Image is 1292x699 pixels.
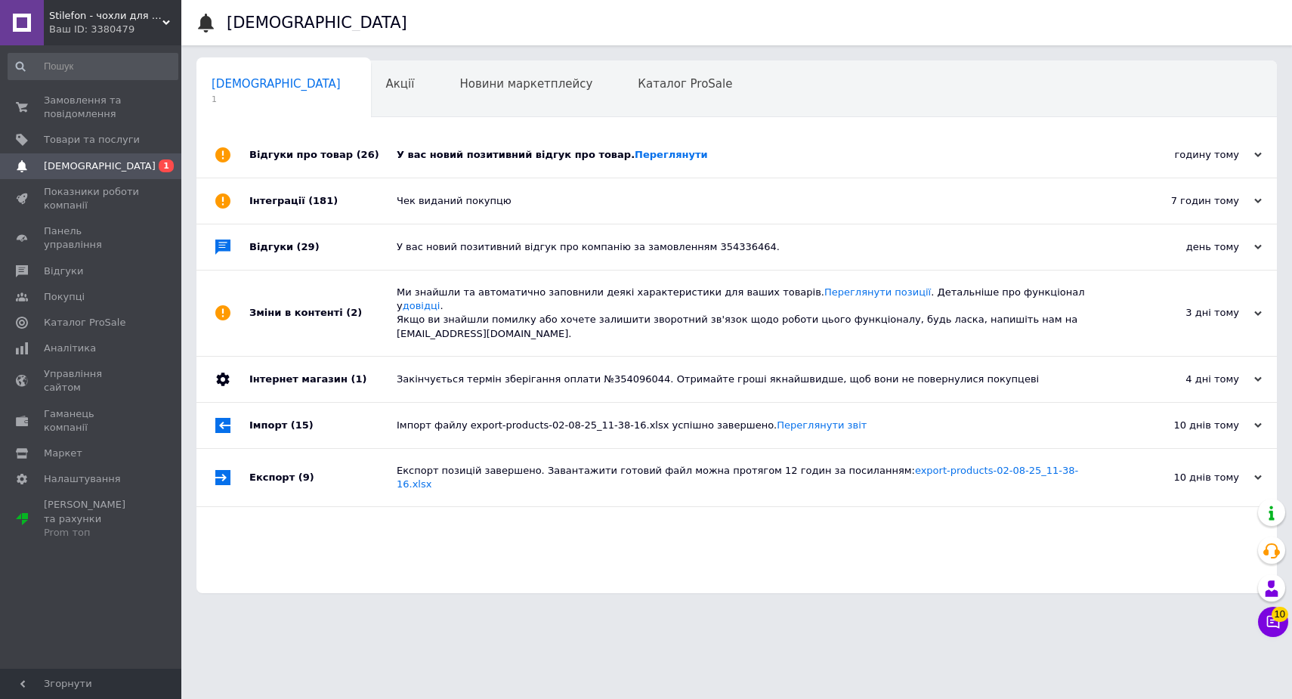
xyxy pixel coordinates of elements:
span: Товари та послуги [44,133,140,147]
span: (15) [291,419,314,431]
span: (1) [351,373,366,385]
span: 1 [212,94,341,105]
span: (26) [357,149,379,160]
div: день тому [1111,240,1262,254]
input: Пошук [8,53,178,80]
div: У вас новий позитивний відгук про товар. [397,148,1111,162]
span: Каталог ProSale [638,77,732,91]
div: Імпорт файлу export-products-02-08-25_11-38-16.xlsx успішно завершено. [397,419,1111,432]
span: Новини маркетплейсу [459,77,592,91]
span: Покупці [44,290,85,304]
div: Відгуки [249,224,397,270]
div: 10 днів тому [1111,419,1262,432]
div: Prom топ [44,526,140,540]
a: Переглянути позиції [824,286,931,298]
div: 4 дні тому [1111,373,1262,386]
button: Чат з покупцем10 [1258,607,1288,637]
span: [DEMOGRAPHIC_DATA] [44,159,156,173]
span: [DEMOGRAPHIC_DATA] [212,77,341,91]
span: (9) [298,472,314,483]
div: Ваш ID: 3380479 [49,23,181,36]
span: 1 [159,159,174,172]
span: Налаштування [44,472,121,486]
span: Маркет [44,447,82,460]
div: 3 дні тому [1111,306,1262,320]
a: Переглянути звіт [777,419,867,431]
a: export-products-02-08-25_11-38-16.xlsx [397,465,1078,490]
span: 10 [1272,607,1288,622]
span: Панель управління [44,224,140,252]
div: Відгуки про товар [249,132,397,178]
span: Управління сайтом [44,367,140,394]
div: Ми знайшли та автоматично заповнили деякі характеристики для ваших товарів. . Детальніше про функ... [397,286,1111,341]
div: Інтеграції [249,178,397,224]
span: (29) [297,241,320,252]
a: Переглянути [635,149,708,160]
div: Імпорт [249,403,397,448]
a: довідці [403,300,440,311]
div: годину тому [1111,148,1262,162]
div: 10 днів тому [1111,471,1262,484]
span: (181) [308,195,338,206]
div: Закінчується термін зберігання оплати №354096044. Отримайте гроші якнайшвидше, щоб вони не поверн... [397,373,1111,386]
div: Інтернет магазин [249,357,397,402]
span: Замовлення та повідомлення [44,94,140,121]
div: Експорт [249,449,397,506]
span: (2) [346,307,362,318]
span: Аналітика [44,342,96,355]
div: Чек виданий покупцю [397,194,1111,208]
span: Каталог ProSale [44,316,125,329]
span: Stilefon - чохли для телефонів [49,9,162,23]
div: Зміни в контенті [249,271,397,356]
span: Показники роботи компанії [44,185,140,212]
span: Акції [386,77,415,91]
span: Гаманець компанії [44,407,140,435]
div: Експорт позицій завершено. Завантажити готовий файл можна протягом 12 годин за посиланням: [397,464,1111,491]
div: У вас новий позитивний відгук про компанію за замовленням 354336464. [397,240,1111,254]
h1: [DEMOGRAPHIC_DATA] [227,14,407,32]
span: Відгуки [44,264,83,278]
div: 7 годин тому [1111,194,1262,208]
span: [PERSON_NAME] та рахунки [44,498,140,540]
